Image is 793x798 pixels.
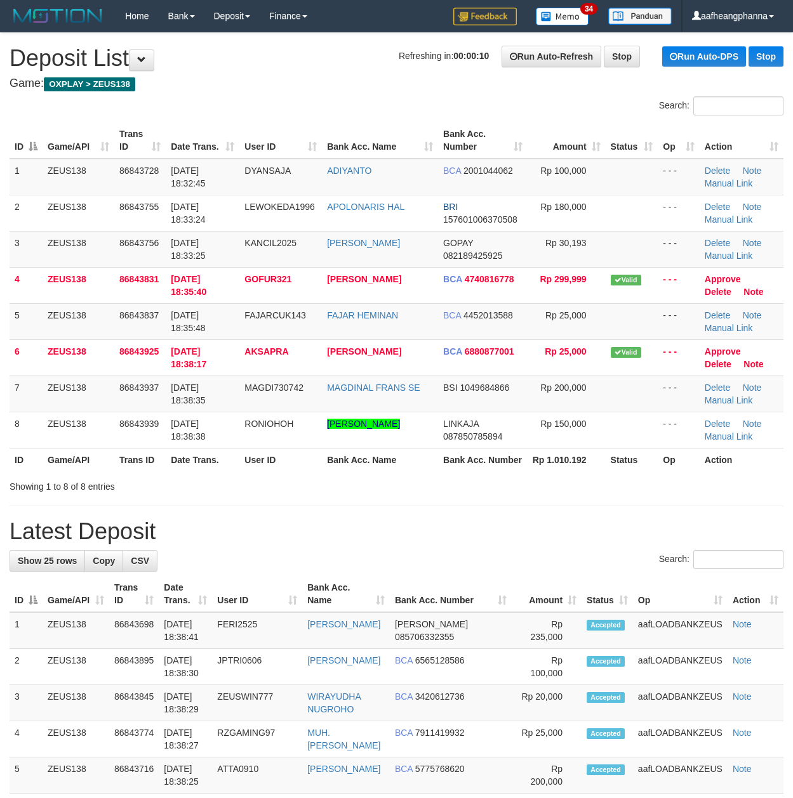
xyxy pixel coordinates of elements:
a: MAGDINAL FRANS SE [327,383,420,393]
td: 5 [10,757,43,794]
th: Trans ID: activate to sort column ascending [114,122,166,159]
td: ZEUS138 [43,685,109,721]
td: 86843845 [109,685,159,721]
a: Manual Link [705,251,753,261]
span: 86843925 [119,346,159,356]
a: Copy [84,550,123,572]
a: Show 25 rows [10,550,85,572]
th: Action: activate to sort column ascending [700,122,783,159]
span: LEWOKEDA1996 [244,202,315,212]
a: Delete [705,383,730,393]
span: Copy 157601006370508 to clipboard [443,214,517,225]
a: APOLONARIS HAL [327,202,404,212]
span: Show 25 rows [18,556,77,566]
th: Bank Acc. Name: activate to sort column ascending [322,122,438,159]
span: [DATE] 18:32:45 [171,166,206,188]
span: [DATE] 18:38:38 [171,419,206,442]
th: ID [10,448,43,471]
td: aafLOADBANKZEUS [633,649,728,685]
a: Delete [705,287,731,297]
th: Date Trans. [166,448,239,471]
a: WIRAYUDHA NUGROHO [307,691,361,714]
td: 5 [10,303,43,339]
td: 3 [10,685,43,721]
a: Run Auto-DPS [662,46,746,67]
td: ZEUS138 [43,159,114,195]
th: User ID: activate to sort column ascending [239,122,322,159]
a: [PERSON_NAME] [307,619,380,629]
span: GOFUR321 [244,274,291,284]
img: Feedback.jpg [453,8,517,25]
span: Copy 4452013588 to clipboard [463,310,513,320]
a: MUH. [PERSON_NAME] [307,728,380,750]
td: - - - [658,412,700,448]
td: ZEUS138 [43,612,109,649]
span: BCA [395,764,413,774]
td: aafLOADBANKZEUS [633,685,728,721]
span: Copy 2001044062 to clipboard [463,166,513,176]
td: - - - [658,303,700,339]
th: User ID [239,448,322,471]
span: DYANSAJA [244,166,291,176]
td: ZEUS138 [43,757,109,794]
td: ZEUS138 [43,721,109,757]
span: RONIOHOH [244,419,293,429]
a: Note [743,287,763,297]
span: Accepted [587,728,625,739]
span: [DATE] 18:35:48 [171,310,206,333]
span: Rp 200,000 [540,383,586,393]
span: LINKAJA [443,419,479,429]
td: Rp 25,000 [512,721,582,757]
a: Note [743,383,762,393]
span: Valid transaction [611,275,641,285]
th: Status: activate to sort column ascending [606,122,658,159]
a: [PERSON_NAME] [327,274,401,284]
span: [DATE] 18:35:40 [171,274,206,297]
span: Valid transaction [611,347,641,358]
a: [PERSON_NAME] [307,764,380,774]
a: Delete [705,419,730,429]
th: Trans ID [114,448,166,471]
td: [DATE] 18:38:30 [159,649,212,685]
span: CSV [131,556,149,566]
th: Bank Acc. Number: activate to sort column ascending [438,122,528,159]
span: Refreshing in: [399,51,489,61]
th: Op: activate to sort column ascending [633,576,728,612]
th: Rp 1.010.192 [528,448,606,471]
td: ZEUS138 [43,412,114,448]
span: Accepted [587,764,625,775]
span: BCA [395,655,413,665]
td: - - - [658,376,700,412]
td: ZEUS138 [43,303,114,339]
span: 86843756 [119,238,159,248]
a: Delete [705,310,730,320]
th: Game/API: activate to sort column ascending [43,576,109,612]
span: FAJARCUK143 [244,310,305,320]
td: ZEUS138 [43,267,114,303]
td: Rp 100,000 [512,649,582,685]
span: OXPLAY > ZEUS138 [44,77,135,91]
span: Copy 4740816778 to clipboard [465,274,514,284]
a: Manual Link [705,323,753,333]
th: Trans ID: activate to sort column ascending [109,576,159,612]
a: Stop [749,46,783,67]
th: Bank Acc. Number [438,448,528,471]
span: BCA [443,166,461,176]
td: [DATE] 18:38:29 [159,685,212,721]
span: 86843937 [119,383,159,393]
label: Search: [659,96,783,115]
td: Rp 200,000 [512,757,582,794]
span: 86843755 [119,202,159,212]
span: Rp 25,000 [545,310,587,320]
span: [DATE] 18:38:17 [171,346,206,369]
span: Accepted [587,620,625,631]
th: Date Trans.: activate to sort column ascending [159,576,212,612]
a: Manual Link [705,395,753,405]
span: BCA [443,346,462,356]
label: Search: [659,550,783,569]
td: aafLOADBANKZEUS [633,612,728,649]
td: 7 [10,376,43,412]
h1: Deposit List [10,46,783,71]
td: ZEUS138 [43,339,114,376]
a: Note [743,359,763,369]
